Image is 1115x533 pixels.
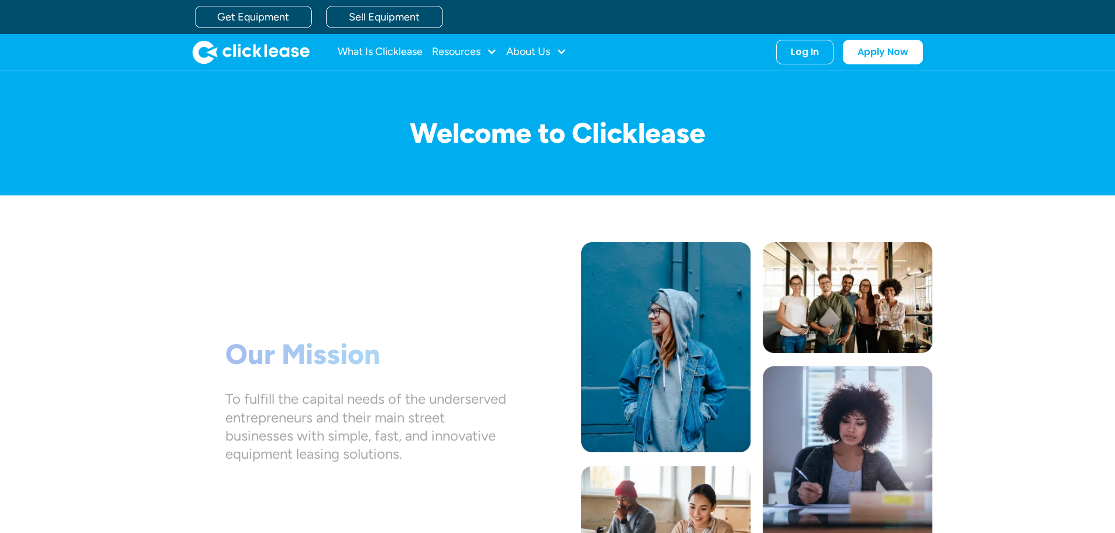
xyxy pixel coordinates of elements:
h1: Our Mission [225,338,506,372]
div: Log In [791,46,819,58]
div: To fulfill the capital needs of the underserved entrepreneurs and their main street businesses wi... [225,390,506,463]
a: What Is Clicklease [338,40,423,64]
a: Get Equipment [195,6,312,28]
a: Apply Now [843,40,923,64]
a: Sell Equipment [326,6,443,28]
img: Clicklease logo [193,40,310,64]
h1: Welcome to Clicklease [183,118,932,149]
